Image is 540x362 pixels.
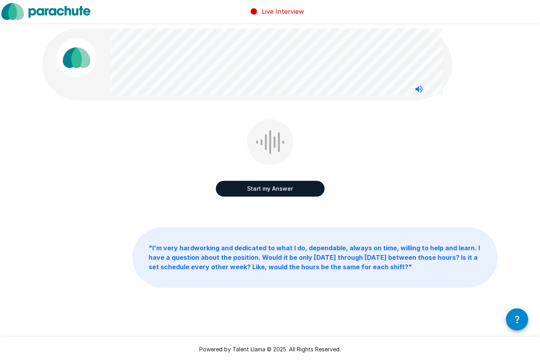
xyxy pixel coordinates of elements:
[149,244,480,271] b: " I'm very hardworking and dedicated to what I do, dependable, always on time, willing to help an...
[262,7,304,16] p: Live Interview
[9,345,531,353] p: Powered by Talent Llama © 2025. All Rights Reserved.
[57,38,96,77] img: parachute_avatar.png
[216,181,325,197] button: Start my Answer
[411,81,427,97] button: Stop reading questions aloud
